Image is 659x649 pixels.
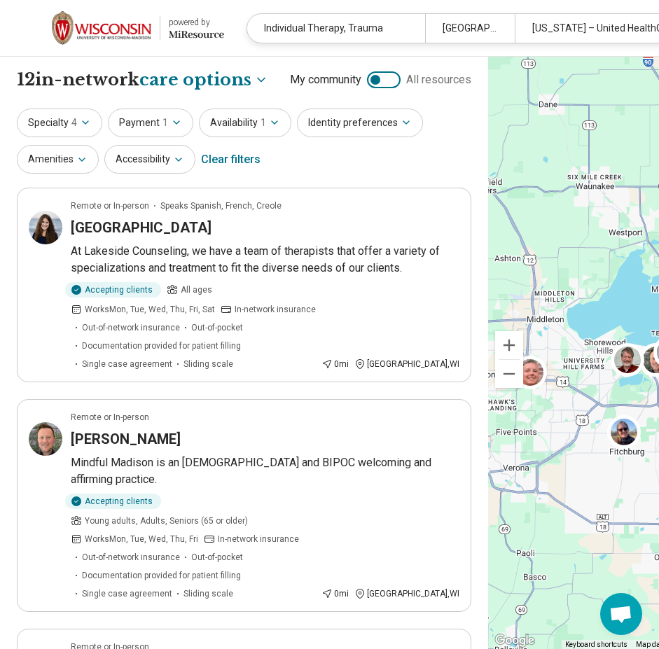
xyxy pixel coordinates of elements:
span: Sliding scale [183,358,233,370]
span: care options [139,68,251,92]
div: powered by [169,16,224,29]
span: Single case agreement [82,587,172,600]
button: Specialty4 [17,109,102,137]
div: Accepting clients [65,494,161,509]
div: Individual Therapy, Trauma [247,14,425,43]
button: Identity preferences [297,109,423,137]
span: Single case agreement [82,358,172,370]
div: [GEOGRAPHIC_DATA] , WI [354,358,459,370]
div: Clear filters [201,143,261,176]
span: Out-of-pocket [191,321,243,334]
span: 1 [162,116,168,130]
button: Availability1 [199,109,291,137]
p: Remote or In-person [71,411,149,424]
span: 1 [261,116,266,130]
span: Young adults, Adults, Seniors (65 or older) [85,515,248,527]
span: All resources [406,71,471,88]
h1: 12 in-network [17,68,268,92]
h3: [GEOGRAPHIC_DATA] [71,218,211,237]
span: Documentation provided for patient filling [82,569,241,582]
button: Accessibility [104,145,195,174]
span: Works Mon, Tue, Wed, Thu, Fri [85,533,198,545]
div: [GEOGRAPHIC_DATA] , WI [354,587,459,600]
div: Accepting clients [65,282,161,298]
img: University of Wisconsin-Madison [52,11,151,45]
p: At Lakeside Counseling, we have a team of therapists that offer a variety of specializations and ... [71,243,459,277]
span: 4 [71,116,77,130]
span: In-network insurance [218,533,299,545]
span: Out-of-network insurance [82,321,180,334]
button: Care options [139,68,268,92]
button: Zoom out [495,360,523,388]
div: 0 mi [321,587,349,600]
div: 0 mi [321,358,349,370]
span: My community [290,71,361,88]
span: Works Mon, Tue, Wed, Thu, Fri, Sat [85,303,215,316]
a: University of Wisconsin-Madisonpowered by [22,11,224,45]
button: Zoom in [495,331,523,359]
span: Documentation provided for patient filling [82,340,241,352]
p: Remote or In-person [71,200,149,212]
div: Open chat [600,593,642,635]
span: Sliding scale [183,587,233,600]
span: All ages [181,284,212,296]
button: Amenities [17,145,99,174]
span: In-network insurance [235,303,316,316]
span: Out-of-pocket [191,551,243,564]
span: Speaks Spanish, French, Creole [160,200,282,212]
h3: [PERSON_NAME] [71,429,181,449]
div: [GEOGRAPHIC_DATA], [GEOGRAPHIC_DATA] [425,14,514,43]
p: Mindful Madison is an [DEMOGRAPHIC_DATA] and BIPOC welcoming and affirming practice. [71,454,459,488]
span: Out-of-network insurance [82,551,180,564]
button: Payment1 [108,109,193,137]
